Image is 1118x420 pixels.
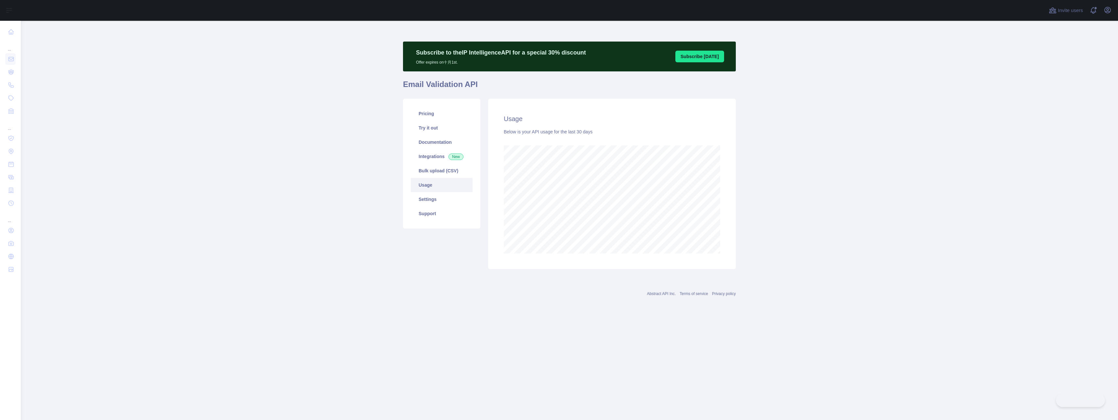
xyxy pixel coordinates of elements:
span: New [448,154,463,160]
h1: Email Validation API [403,79,736,95]
button: Invite users [1047,5,1084,16]
div: ... [5,39,16,52]
p: Subscribe to the IP Intelligence API for a special 30 % discount [416,48,586,57]
button: Subscribe [DATE] [675,51,724,62]
a: Pricing [411,106,473,121]
div: ... [5,210,16,223]
a: Integrations New [411,149,473,164]
iframe: Toggle Customer Support [1056,393,1105,407]
a: Bulk upload (CSV) [411,164,473,178]
a: Try it out [411,121,473,135]
h2: Usage [504,114,720,123]
a: Terms of service [680,291,708,296]
a: Privacy policy [712,291,736,296]
span: Invite users [1058,7,1083,14]
a: Usage [411,178,473,192]
div: ... [5,118,16,131]
a: Settings [411,192,473,206]
a: Abstract API Inc. [647,291,676,296]
div: Below is your API usage for the last 30 days [504,129,720,135]
p: Offer expires on 十月 1st. [416,57,586,65]
a: Documentation [411,135,473,149]
a: Support [411,206,473,221]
